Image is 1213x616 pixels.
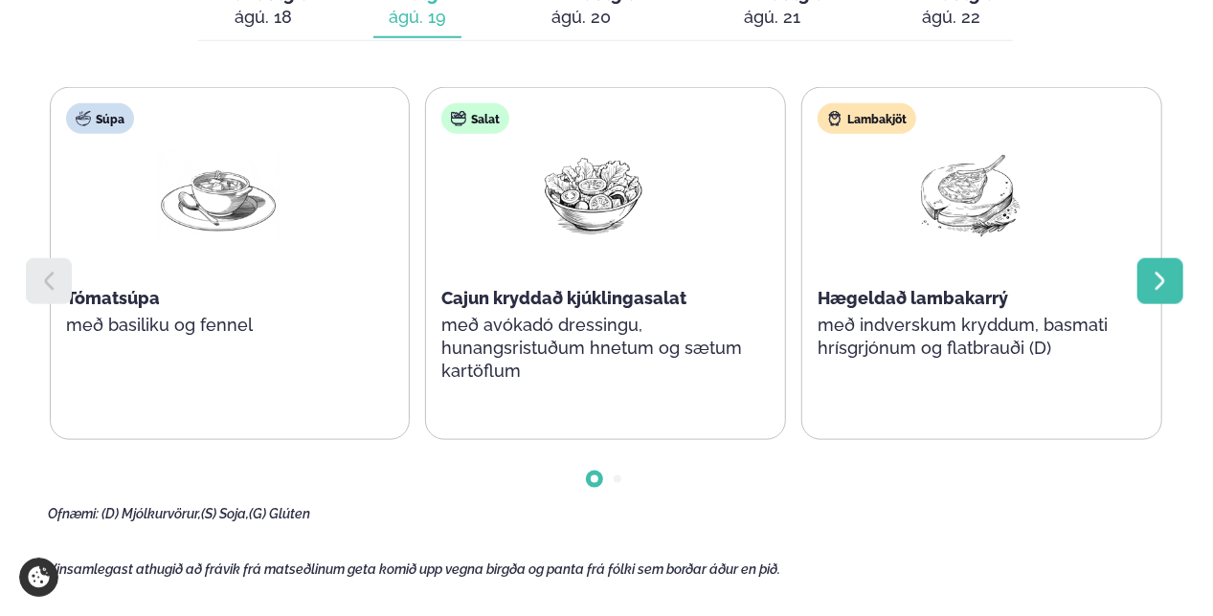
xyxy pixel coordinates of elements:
span: (G) Glúten [249,506,310,521]
span: Vinsamlegast athugið að frávik frá matseðlinum geta komið upp vegna birgða og panta frá fólki sem... [48,561,781,577]
a: Cookie settings [19,558,58,597]
span: Go to slide 1 [591,475,598,483]
div: Súpa [66,103,134,134]
p: með basiliku og fennel [66,314,371,337]
img: salad.svg [451,111,466,126]
span: (D) Mjólkurvörur, [101,506,201,521]
span: (S) Soja, [201,506,249,521]
span: Ofnæmi: [48,506,99,521]
img: soup.svg [76,111,91,126]
div: ágú. 20 [523,6,640,29]
span: Go to slide 2 [614,475,621,483]
p: með indverskum kryddum, basmati hrísgrjónum og flatbrauði (D) [818,314,1122,360]
img: Salad.png [532,149,655,238]
div: ágú. 21 [716,6,827,29]
div: Salat [441,103,509,134]
div: ágú. 18 [213,6,312,29]
img: Lamb-Meat.png [909,149,1031,238]
img: Soup.png [157,149,280,238]
span: Hægeldað lambakarrý [818,288,1008,308]
img: Lamb.svg [827,111,842,126]
span: Tómatsúpa [66,288,160,308]
div: Lambakjöt [818,103,916,134]
p: með avókadó dressingu, hunangsristuðum hnetum og sætum kartöflum [441,314,746,383]
span: Cajun kryddað kjúklingasalat [441,288,686,308]
div: ágú. 19 [389,6,446,29]
div: ágú. 22 [904,6,998,29]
